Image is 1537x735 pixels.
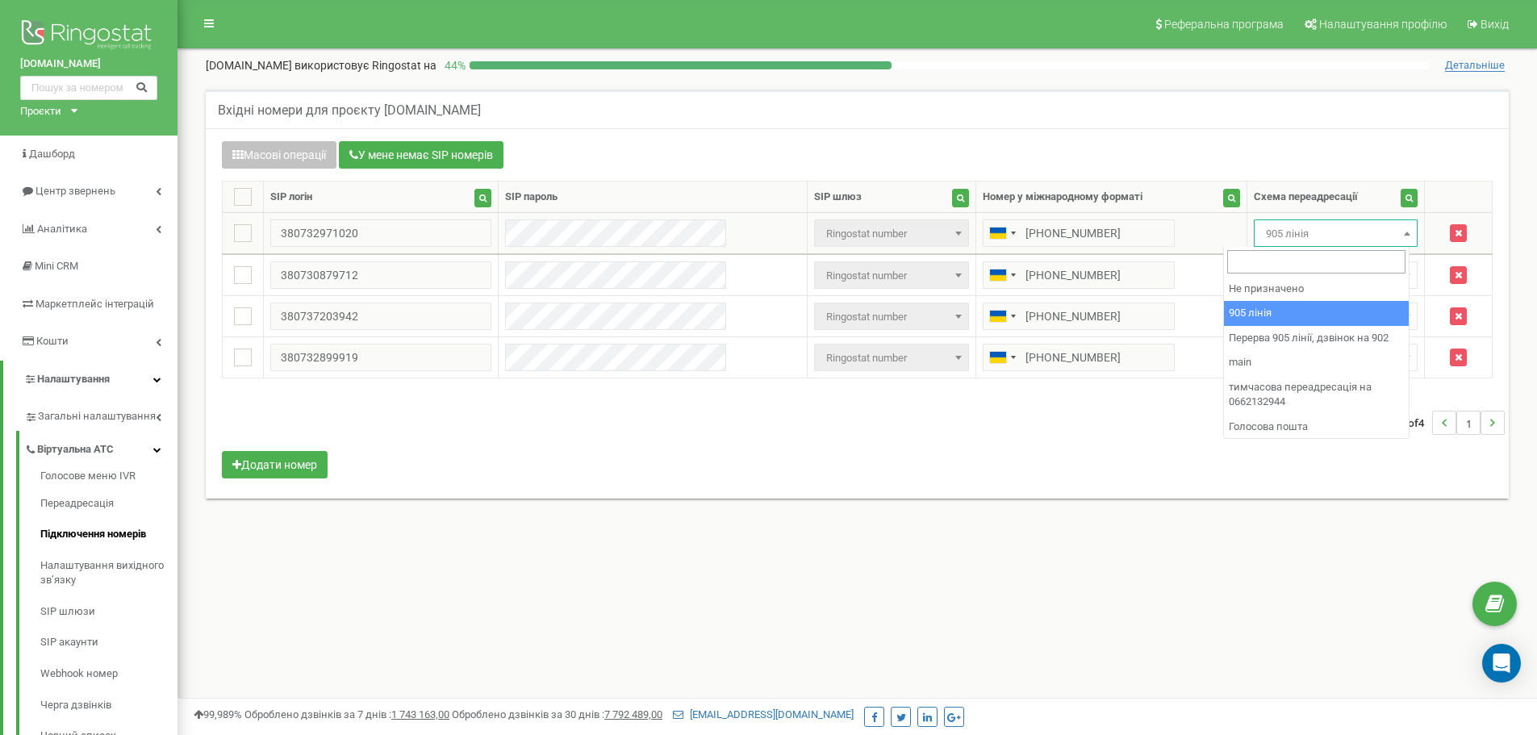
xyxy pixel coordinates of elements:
[339,141,503,169] button: У мене немає SIP номерів
[1481,18,1509,31] span: Вихід
[983,261,1175,289] input: 050 123 4567
[1259,223,1412,245] span: 905 лінія
[222,141,336,169] button: Масові операції
[40,469,178,488] a: Голосове меню IVR
[814,190,862,205] div: SIP шлюз
[984,345,1021,370] div: Telephone country code
[984,262,1021,288] div: Telephone country code
[1224,415,1409,440] li: Голосова пошта
[1254,219,1418,247] span: 905 лінія
[814,261,969,289] span: Ringostat number
[40,658,178,690] a: Webhook номер
[36,185,115,197] span: Центр звернень
[814,219,969,247] span: Ringostat number
[222,451,328,478] button: Додати номер
[37,442,114,457] span: Віртуальна АТС
[1319,18,1447,31] span: Налаштування профілю
[1224,326,1409,351] li: Перерва 905 лінії, дзвінок на 902
[814,344,969,371] span: Ringostat number
[604,708,662,720] u: 7 792 489,00
[40,519,178,550] a: Підключення номерів
[820,306,963,328] span: Ringostat number
[29,148,75,160] span: Дашборд
[1224,375,1409,415] li: тимчасова переадресація на 0662132944
[499,182,807,213] th: SIP пароль
[1224,350,1409,375] li: main
[36,298,154,310] span: Маркетплейс інтеграцій
[814,303,969,330] span: Ringostat number
[983,219,1175,247] input: 050 123 4567
[1164,18,1284,31] span: Реферальна програма
[820,265,963,287] span: Ringostat number
[20,56,157,72] a: [DOMAIN_NAME]
[1254,190,1358,205] div: Схема переадресації
[244,708,449,720] span: Оброблено дзвінків за 7 днів :
[673,708,854,720] a: [EMAIL_ADDRESS][DOMAIN_NAME]
[36,335,69,347] span: Кошти
[984,220,1021,246] div: Telephone country code
[1445,59,1505,72] span: Детальніше
[40,690,178,721] a: Черга дзвінків
[40,488,178,520] a: Переадресація
[820,347,963,370] span: Ringostat number
[1224,277,1409,302] li: Не призначено
[194,708,242,720] span: 99,989%
[40,596,178,628] a: SIP шлюзи
[983,303,1175,330] input: 050 123 4567
[1482,644,1521,683] div: Open Intercom Messenger
[1224,301,1409,326] li: 905 лінія
[37,373,110,385] span: Налаштування
[391,708,449,720] u: 1 743 163,00
[1456,411,1481,435] li: 1
[206,57,436,73] p: [DOMAIN_NAME]
[270,190,312,205] div: SIP логін
[37,223,87,235] span: Аналiтика
[983,344,1175,371] input: 050 123 4567
[24,431,178,464] a: Віртуальна АТС
[38,409,156,424] span: Загальні налаштування
[20,76,157,100] input: Пошук за номером
[1408,416,1418,430] span: of
[820,223,963,245] span: Ringostat number
[983,190,1142,205] div: Номер у міжнародному форматі
[20,104,61,119] div: Проєкти
[35,260,78,272] span: Mini CRM
[436,57,470,73] p: 44 %
[40,550,178,596] a: Налаштування вихідного зв’язку
[40,627,178,658] a: SIP акаунти
[294,59,436,72] span: використовує Ringostat на
[3,361,178,399] a: Налаштування
[24,398,178,431] a: Загальні налаштування
[452,708,662,720] span: Оброблено дзвінків за 30 днів :
[1394,411,1432,435] span: 0-4 4
[218,103,481,118] h5: Вхідні номери для проєкту [DOMAIN_NAME]
[984,303,1021,329] div: Telephone country code
[1394,395,1505,451] nav: ...
[20,16,157,56] img: Ringostat logo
